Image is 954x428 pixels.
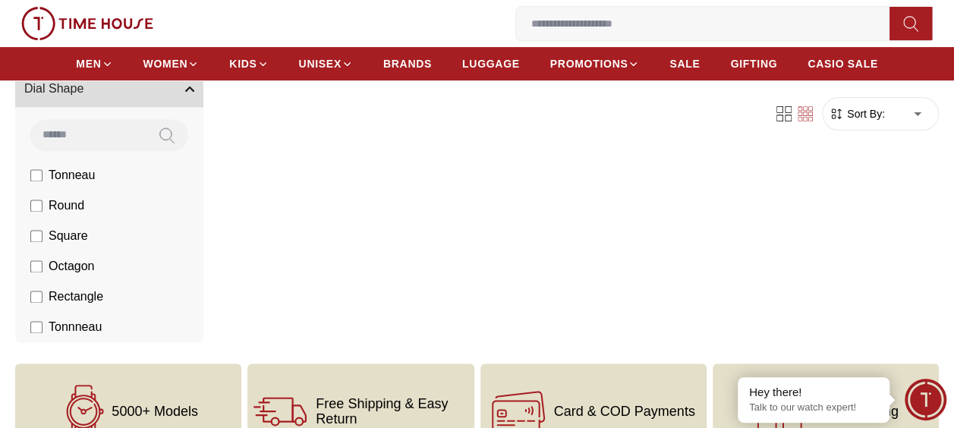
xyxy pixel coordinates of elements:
span: Sort By: [844,106,885,121]
span: Free Shipping & Easy Return [316,396,468,426]
input: Square [30,230,43,242]
input: Octagon [30,260,43,272]
span: Octagon [49,257,94,275]
span: WOMEN [143,56,188,71]
a: KIDS [229,50,268,77]
input: Tonneau [30,169,43,181]
input: Round [30,200,43,212]
span: Dial Shape [24,80,83,98]
span: Round [49,197,84,215]
span: GIFTING [730,56,777,71]
a: MEN [76,50,112,77]
span: 5000+ Models [112,404,198,419]
img: ... [21,7,153,40]
input: Rectangle [30,291,43,303]
span: SALE [669,56,700,71]
a: LUGGAGE [462,50,520,77]
div: Hey there! [749,385,878,400]
span: LUGGAGE [462,56,520,71]
span: Rectangle [49,288,103,306]
span: UNISEX [299,56,342,71]
span: PROMOTIONS [550,56,628,71]
p: Talk to our watch expert! [749,401,878,414]
input: Tonnneau [30,321,43,333]
div: Chat Widget [905,379,946,420]
button: Sort By: [829,106,885,121]
span: Square [49,227,88,245]
a: WOMEN [143,50,200,77]
a: SALE [669,50,700,77]
span: KIDS [229,56,257,71]
a: GIFTING [730,50,777,77]
a: PROMOTIONS [550,50,640,77]
span: BRANDS [383,56,432,71]
span: Card & COD Payments [554,404,695,419]
a: BRANDS [383,50,432,77]
span: MEN [76,56,101,71]
span: Tonnneau [49,318,102,336]
span: CASIO SALE [808,56,878,71]
span: Tonneau [49,166,95,184]
button: Dial Shape [15,71,203,107]
a: UNISEX [299,50,353,77]
a: CASIO SALE [808,50,878,77]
